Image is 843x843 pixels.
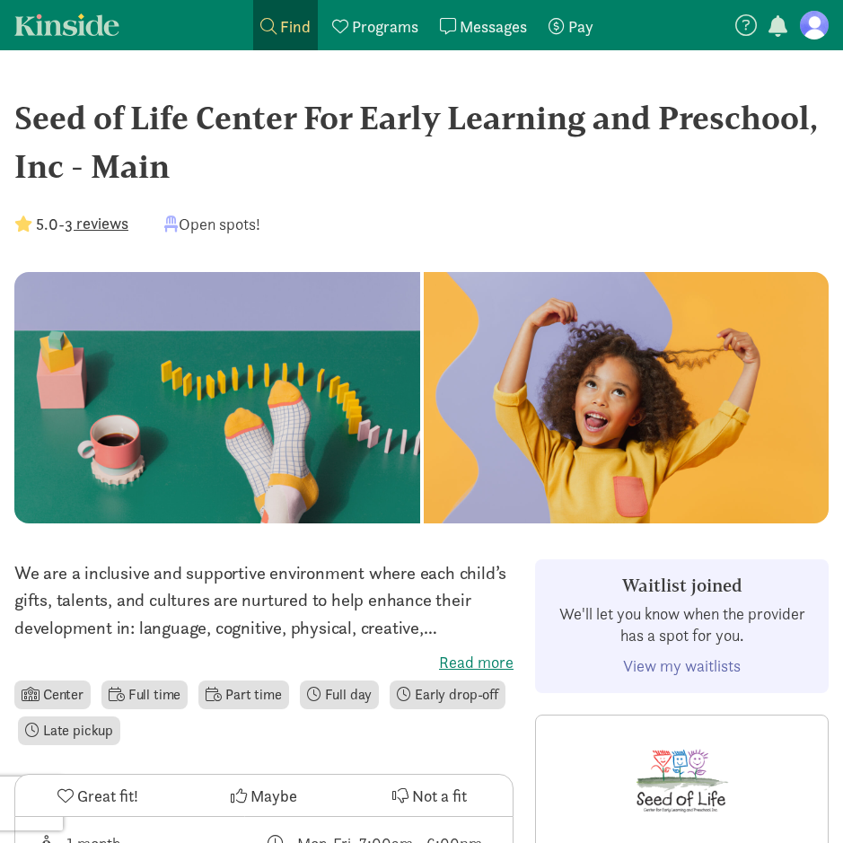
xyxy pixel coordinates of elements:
[280,16,311,37] span: Find
[347,775,513,816] button: Not a fit
[36,214,58,234] strong: 5.0
[14,681,91,709] li: Center
[390,681,505,709] li: Early drop-off
[198,681,288,709] li: Part time
[352,16,418,37] span: Programs
[77,784,138,808] span: Great fit!
[250,784,297,808] span: Maybe
[14,212,128,236] div: -
[412,784,467,808] span: Not a fit
[550,603,813,646] p: We'll let you know when the provider has a spot for you.
[65,211,128,235] button: 3 reviews
[14,13,119,36] a: Kinside
[568,16,593,37] span: Pay
[623,655,741,676] a: View my waitlists
[18,716,120,745] li: Late pickup
[181,775,347,816] button: Maybe
[14,559,514,641] p: We are a inclusive and supportive environment where each child’s gifts, talents, and cultures are...
[628,730,736,827] img: Provider logo
[300,681,380,709] li: Full day
[14,652,514,673] label: Read more
[460,16,527,37] span: Messages
[164,212,260,236] div: Open spots!
[550,575,813,596] h3: Waitlist joined
[14,93,829,190] div: Seed of Life Center For Early Learning and Preschool, Inc - Main
[101,681,188,709] li: Full time
[15,775,181,816] button: Great fit!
